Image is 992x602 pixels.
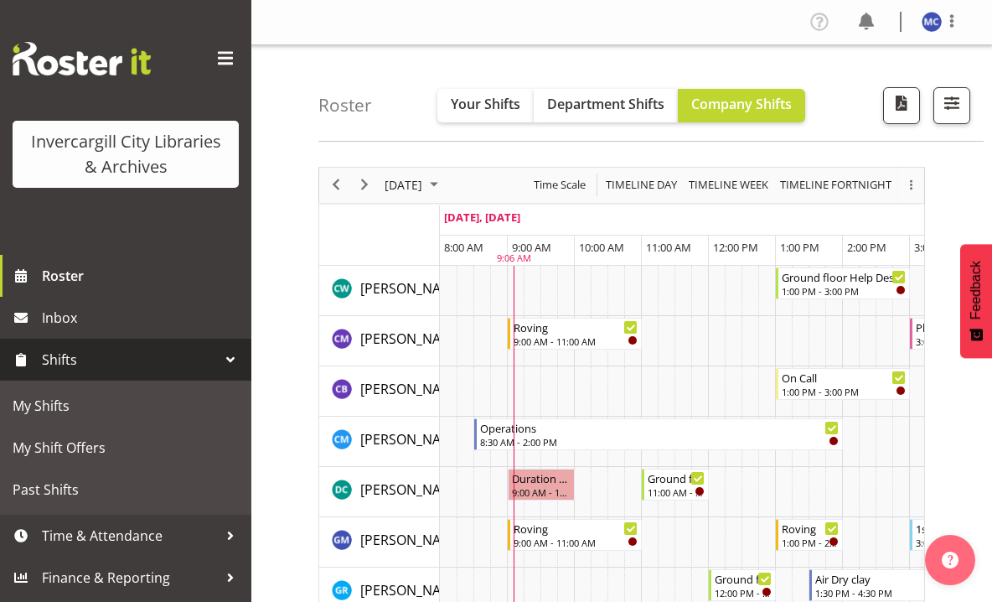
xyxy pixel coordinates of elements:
[508,519,642,551] div: Gabriel McKay Smith"s event - Roving Begin From Wednesday, October 1, 2025 at 9:00:00 AM GMT+13:0...
[42,305,243,330] span: Inbox
[687,174,770,195] span: Timeline Week
[512,240,551,255] span: 9:00 AM
[715,570,772,587] div: Ground floor Help Desk
[960,244,992,358] button: Feedback - Show survey
[534,89,678,122] button: Department Shifts
[782,536,839,549] div: 1:00 PM - 2:00 PM
[4,385,247,427] a: My Shifts
[776,368,910,400] div: Chris Broad"s event - On Call Begin From Wednesday, October 1, 2025 at 1:00:00 PM GMT+13:00 Ends ...
[508,469,575,501] div: Donald Cunningham"s event - Duration 1 hours - Donald Cunningham Begin From Wednesday, October 1,...
[508,318,642,350] div: Chamique Mamolo"s event - Roving Begin From Wednesday, October 1, 2025 at 9:00:00 AM GMT+13:00 En...
[13,435,239,460] span: My Shift Offers
[444,240,483,255] span: 8:00 AM
[497,252,531,266] div: 9:06 AM
[715,586,772,599] div: 12:00 PM - 1:00 PM
[969,261,984,319] span: Feedback
[4,427,247,469] a: My Shift Offers
[776,519,843,551] div: Gabriel McKay Smith"s event - Roving Begin From Wednesday, October 1, 2025 at 1:00:00 PM GMT+13:0...
[480,435,839,449] div: 8:30 AM - 2:00 PM
[604,174,679,195] span: Timeline Day
[13,477,239,502] span: Past Shifts
[782,284,906,298] div: 1:00 PM - 3:00 PM
[532,174,587,195] span: Time Scale
[579,240,624,255] span: 10:00 AM
[319,517,440,568] td: Gabriel McKay Smith resource
[42,565,218,590] span: Finance & Reporting
[360,380,464,398] span: [PERSON_NAME]
[325,174,348,195] button: Previous
[474,418,843,450] div: Cindy Mulrooney"s event - Operations Begin From Wednesday, October 1, 2025 at 8:30:00 AM GMT+13:0...
[512,470,571,486] div: Duration 1 hours - [PERSON_NAME]
[686,174,772,195] button: Timeline Week
[379,168,448,203] div: October 1, 2025
[360,279,464,298] span: [PERSON_NAME]
[782,385,906,398] div: 1:00 PM - 3:00 PM
[383,174,424,195] span: [DATE]
[350,168,379,203] div: next period
[13,42,151,75] img: Rosterit website logo
[603,174,680,195] button: Timeline Day
[514,335,638,348] div: 9:00 AM - 11:00 AM
[782,369,906,386] div: On Call
[451,95,520,113] span: Your Shifts
[42,347,218,372] span: Shifts
[691,95,792,113] span: Company Shifts
[782,268,906,285] div: Ground floor Help Desk
[531,174,589,195] button: Time Scale
[360,530,464,550] a: [PERSON_NAME]
[480,419,839,436] div: Operations
[776,267,910,299] div: Catherine Wilson"s event - Ground floor Help Desk Begin From Wednesday, October 1, 2025 at 1:00:0...
[42,263,243,288] span: Roster
[642,469,709,501] div: Donald Cunningham"s event - Ground floor Help Desk Begin From Wednesday, October 1, 2025 at 11:00...
[319,316,440,366] td: Chamique Mamolo resource
[360,581,464,599] span: [PERSON_NAME]
[319,467,440,517] td: Donald Cunningham resource
[42,523,218,548] span: Time & Attendance
[914,240,953,255] span: 3:00 PM
[360,429,464,449] a: [PERSON_NAME]
[319,266,440,316] td: Catherine Wilson resource
[847,240,886,255] span: 2:00 PM
[360,480,464,500] a: [PERSON_NAME]
[646,240,691,255] span: 11:00 AM
[778,174,895,195] button: Fortnight
[709,569,776,601] div: Grace Roscoe-Squires"s event - Ground floor Help Desk Begin From Wednesday, October 1, 2025 at 12...
[360,480,464,499] span: [PERSON_NAME]
[512,485,571,499] div: 9:00 AM - 10:00 AM
[782,520,839,537] div: Roving
[713,240,758,255] span: 12:00 PM
[13,393,239,418] span: My Shifts
[678,89,805,122] button: Company Shifts
[780,240,819,255] span: 1:00 PM
[444,210,520,225] span: [DATE], [DATE]
[778,174,893,195] span: Timeline Fortnight
[514,319,638,335] div: Roving
[319,366,440,417] td: Chris Broad resource
[354,174,376,195] button: Next
[360,278,464,298] a: [PERSON_NAME]
[933,87,970,124] button: Filter Shifts
[360,430,464,449] span: [PERSON_NAME]
[648,470,705,486] div: Ground floor Help Desk
[547,95,664,113] span: Department Shifts
[360,379,464,399] a: [PERSON_NAME]
[514,536,638,549] div: 9:00 AM - 11:00 AM
[360,329,464,349] a: [PERSON_NAME]
[4,469,247,511] a: Past Shifts
[883,87,920,124] button: Download a PDF of the roster for the current day
[29,129,222,179] div: Invercargill City Libraries & Archives
[360,330,464,348] span: [PERSON_NAME]
[437,89,534,122] button: Your Shifts
[942,552,958,568] img: help-xxl-2.png
[319,417,440,467] td: Cindy Mulrooney resource
[322,168,350,203] div: previous period
[922,12,942,32] img: maria-catu11656.jpg
[514,520,638,537] div: Roving
[318,96,372,115] h4: Roster
[648,485,705,499] div: 11:00 AM - 12:00 PM
[360,531,464,549] span: [PERSON_NAME]
[360,580,464,600] a: [PERSON_NAME]
[897,168,924,203] div: overflow
[382,174,446,195] button: October 2025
